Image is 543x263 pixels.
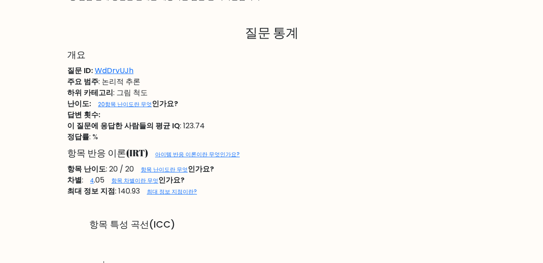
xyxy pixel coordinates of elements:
font: 항목 반응 이론(IRT) [67,147,148,159]
span: 하위 카테고리 [67,87,113,98]
span: 이 질문에 응답한 사람들의 평균 IQ [67,120,180,131]
span: 차별 [67,175,82,185]
span: 항목 난이도 [67,164,106,174]
a: 최대 정보 지점이란? [147,188,197,195]
span: 인가요? [152,98,178,109]
font: : 140.93 [67,186,197,196]
font: 질문 통계 [245,24,299,41]
font: 질문 ID: [67,65,93,76]
a: 20항목 난이도란 무엇 [98,100,152,108]
span: 난이도: [67,98,91,109]
a: 4 [90,177,94,184]
font: : .05 [67,175,185,185]
a: 아이템 반응 이론이란 무엇인가요? [155,150,240,158]
font: 개요 [67,48,86,61]
font: : 논리적 추론 [67,76,140,87]
font: : 20 / 20 [67,164,214,174]
span: 정답률 [67,131,89,142]
font: : 123.74 [67,120,205,131]
font: 항목 특성 곡선(ICC) [89,218,175,231]
a: 항목 차별이란 무엇 [111,177,158,184]
a: 항목 난이도란 무엇 [141,166,188,173]
font: : % [67,131,98,142]
span: 인가요? [158,175,185,185]
font: 답변 횟수: [67,109,100,120]
a: WdDrvUJh [95,65,133,76]
span: 인가요? [188,164,214,174]
span: 최대 정보 지점 [67,186,115,196]
span: 주요 범주 [67,76,98,87]
font: : 그림 척도 [67,87,148,98]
